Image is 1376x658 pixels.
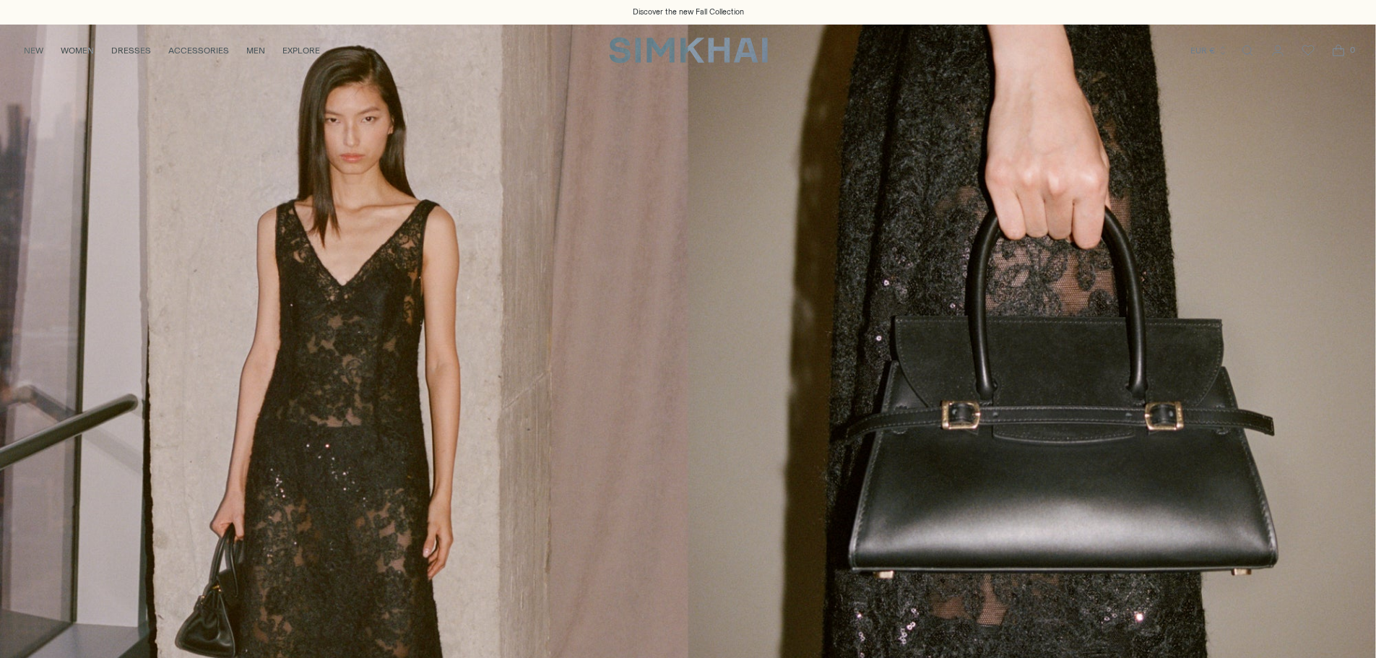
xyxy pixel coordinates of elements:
[61,35,94,66] a: WOMEN
[633,7,744,18] a: Discover the new Fall Collection
[1346,43,1359,56] span: 0
[282,35,320,66] a: EXPLORE
[1294,36,1323,65] a: Wishlist
[609,36,768,64] a: SIMKHAI
[246,35,265,66] a: MEN
[168,35,229,66] a: ACCESSORIES
[111,35,151,66] a: DRESSES
[1324,36,1353,65] a: Open cart modal
[24,35,43,66] a: NEW
[1263,36,1292,65] a: Go to the account page
[1190,35,1228,66] button: EUR €
[1233,36,1262,65] a: Open search modal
